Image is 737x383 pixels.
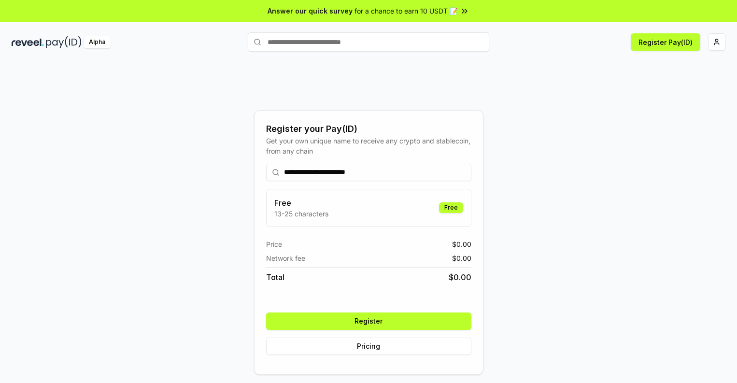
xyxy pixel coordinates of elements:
[266,239,282,249] span: Price
[631,33,700,51] button: Register Pay(ID)
[266,253,305,263] span: Network fee
[439,202,463,213] div: Free
[452,253,471,263] span: $ 0.00
[274,209,328,219] p: 13-25 characters
[266,312,471,330] button: Register
[46,36,82,48] img: pay_id
[268,6,353,16] span: Answer our quick survey
[354,6,458,16] span: for a chance to earn 10 USDT 📝
[266,122,471,136] div: Register your Pay(ID)
[274,197,328,209] h3: Free
[449,271,471,283] span: $ 0.00
[12,36,44,48] img: reveel_dark
[266,271,284,283] span: Total
[266,136,471,156] div: Get your own unique name to receive any crypto and stablecoin, from any chain
[266,338,471,355] button: Pricing
[84,36,111,48] div: Alpha
[452,239,471,249] span: $ 0.00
